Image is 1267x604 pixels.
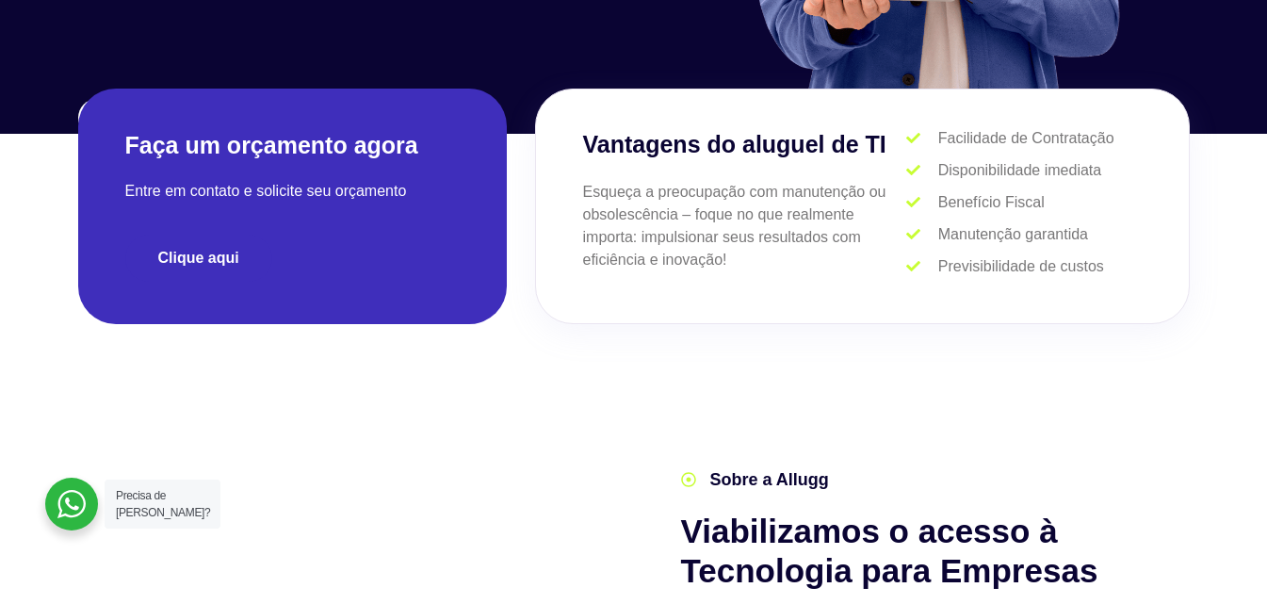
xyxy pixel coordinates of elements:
span: Precisa de [PERSON_NAME]? [116,489,210,519]
a: Clique aqui [125,235,272,282]
h2: Viabilizamos o acesso à Tecnologia para Empresas [681,512,1190,591]
p: Entre em contato e solicite seu orçamento [125,180,460,203]
span: Sobre a Allugg [706,467,829,493]
h3: Vantagens do aluguel de TI [583,127,907,163]
span: Clique aqui [158,251,239,266]
span: Previsibilidade de custos [934,255,1104,278]
span: Manutenção garantida [934,223,1088,246]
div: Widget de chat [928,363,1267,604]
p: Esqueça a preocupação com manutenção ou obsolescência – foque no que realmente importa: impulsion... [583,181,907,271]
span: Benefício Fiscal [934,191,1045,214]
iframe: Chat Widget [928,363,1267,604]
span: Disponibilidade imediata [934,159,1101,182]
span: Facilidade de Contratação [934,127,1114,150]
h2: Faça um orçamento agora [125,130,460,161]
